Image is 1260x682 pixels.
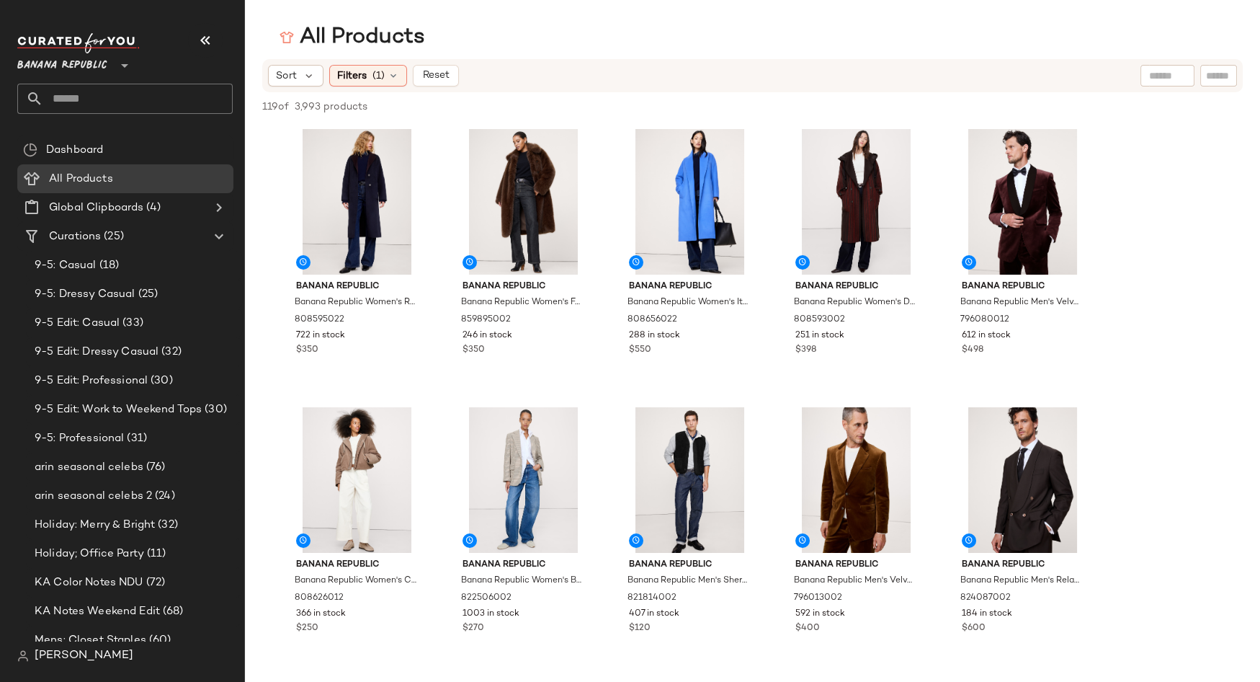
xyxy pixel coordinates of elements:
[35,315,120,332] span: 9-5 Edit: Casual
[35,546,144,562] span: Holiday; Office Party
[143,200,160,216] span: (4)
[276,68,297,84] span: Sort
[461,575,583,588] span: Banana Republic Women's Boyfriend Italian Flannel Blazer Brown Houndstooth Size M
[280,23,425,52] div: All Products
[962,622,986,635] span: $600
[463,559,584,572] span: Banana Republic
[296,344,318,357] span: $350
[295,592,344,605] span: 808626012
[158,344,182,360] span: (32)
[617,407,762,553] img: cn60103824.jpg
[629,559,751,572] span: Banana Republic
[784,129,929,275] img: cn60202227.jpg
[101,229,124,245] span: (25)
[296,608,346,621] span: 366 in stock
[35,344,158,360] span: 9-5 Edit: Dressy Casual
[463,344,485,357] span: $350
[295,296,416,309] span: Banana Republic Women's Reversible Double-Faced Top Coat Navy Blue & Sonoma Wine Red Petite Size XS
[135,286,158,303] span: (25)
[463,329,512,342] span: 246 in stock
[627,314,677,327] span: 808656022
[46,142,103,159] span: Dashboard
[960,314,1009,327] span: 796080012
[35,575,143,591] span: KA Color Notes NDU
[962,608,1012,621] span: 184 in stock
[461,592,511,605] span: 822506002
[35,488,152,505] span: arin seasonal celebs 2
[794,296,916,309] span: Banana Republic Women's Double-Faced Wool-Blend Parka Coat Red Stripe Size L
[950,129,1095,275] img: cn60356522.jpg
[35,402,202,418] span: 9-5 Edit: Work to Weekend Tops
[962,280,1083,293] span: Banana Republic
[413,65,459,87] button: Reset
[629,622,651,635] span: $120
[795,344,816,357] span: $398
[49,171,113,187] span: All Products
[296,280,418,293] span: Banana Republic
[146,632,171,649] span: (60)
[17,650,29,662] img: svg%3e
[629,329,680,342] span: 288 in stock
[143,459,166,476] span: (76)
[784,407,929,553] img: cn60589999.jpg
[155,517,178,533] span: (32)
[372,68,385,84] span: (1)
[960,296,1082,309] span: Banana Republic Men's Velvet Tuxedo Jacket [PERSON_NAME] Purple Size 36 Short
[461,296,583,309] span: Banana Republic Women's Faux Fur Long Coat Brown Size XS
[296,559,418,572] span: Banana Republic
[421,70,449,81] span: Reset
[794,575,916,588] span: Banana Republic Men's Velvet [PERSON_NAME] Gaze Brown Size 38 Short
[950,407,1095,553] img: cn60183924.jpg
[120,315,143,332] span: (33)
[794,314,845,327] span: 808593002
[962,559,1083,572] span: Banana Republic
[202,402,227,418] span: (30)
[144,546,166,562] span: (11)
[795,608,845,621] span: 592 in stock
[143,575,166,591] span: (72)
[148,373,173,389] span: (30)
[49,200,143,216] span: Global Clipboards
[451,407,596,553] img: cn60557394.jpg
[35,647,133,665] span: [PERSON_NAME]
[97,257,120,274] span: (18)
[629,344,651,357] span: $550
[795,559,917,572] span: Banana Republic
[35,459,143,476] span: arin seasonal celebs
[35,257,97,274] span: 9-5: Casual
[35,632,146,649] span: Mens: Closet Staples
[296,622,318,635] span: $250
[35,286,135,303] span: 9-5: Dressy Casual
[463,608,519,621] span: 1003 in stock
[285,407,429,553] img: cn60335349.jpg
[795,329,844,342] span: 251 in stock
[152,488,175,505] span: (24)
[160,603,184,620] span: (68)
[23,143,37,157] img: svg%3e
[463,622,484,635] span: $270
[296,329,345,342] span: 722 in stock
[295,314,344,327] span: 808595022
[629,280,751,293] span: Banana Republic
[617,129,762,275] img: cn59902108.jpg
[295,99,367,115] span: 3,993 products
[295,575,416,588] span: Banana Republic Women's Corduroy Insulated Bomber Jacket Camel Size XXL
[960,575,1082,588] span: Banana Republic Men's Relaxed Italian Barathea Tuxedo Jacket Brown Size 38 Regular
[35,517,155,533] span: Holiday: Merry & Bright
[627,575,749,588] span: Banana Republic Men's Sherpa Vest Black Size XS
[262,99,289,115] span: 119 of
[461,314,511,327] span: 859895002
[35,603,160,620] span: KA Notes Weekend Edit
[124,430,147,447] span: (31)
[962,344,983,357] span: $498
[629,608,679,621] span: 407 in stock
[627,592,676,605] span: 821814002
[627,296,749,309] span: Banana Republic Women's Italian Wool-Cashmere Wrap Coat Blue Catamaran Size XL
[49,229,101,245] span: Curations
[35,373,148,389] span: 9-5 Edit: Professional
[463,280,584,293] span: Banana Republic
[795,622,820,635] span: $400
[285,129,429,275] img: cn60056454.jpg
[337,68,367,84] span: Filters
[795,280,917,293] span: Banana Republic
